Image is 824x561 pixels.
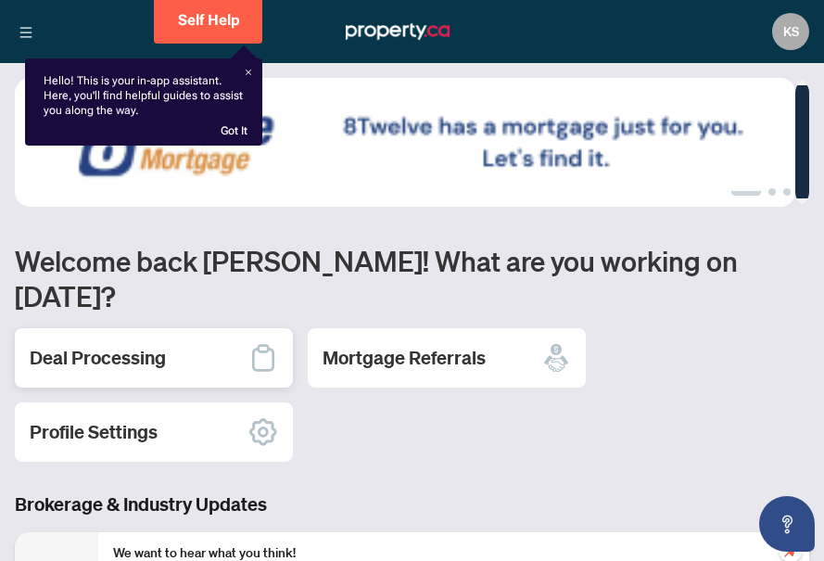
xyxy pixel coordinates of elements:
h1: Welcome back [PERSON_NAME]! What are you working on [DATE]? [15,243,809,313]
span: menu [19,26,32,39]
div: Hello! This is your in-app assistant. Here, you'll find helpful guides to assist you along the way. [44,73,244,138]
button: 3 [783,188,791,196]
span: KS [783,21,799,42]
img: Slide 0 [15,78,795,207]
button: 1 [731,188,761,196]
span: Self Help [178,11,240,29]
h2: Profile Settings [30,419,158,445]
h3: Brokerage & Industry Updates [15,491,809,517]
h2: Mortgage Referrals [323,345,486,371]
div: Got It [221,123,247,138]
button: Open asap [759,496,815,552]
h2: Deal Processing [30,345,166,371]
button: 2 [768,188,776,196]
img: logo [346,19,450,45]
